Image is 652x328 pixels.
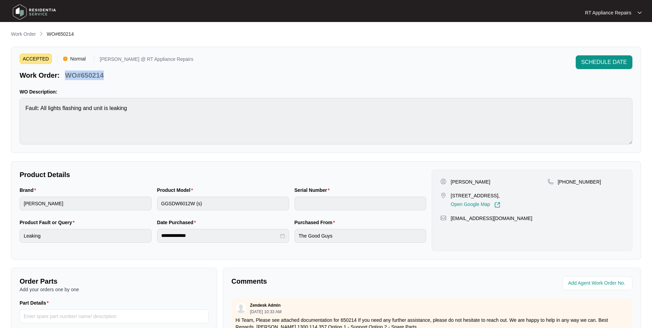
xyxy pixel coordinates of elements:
[20,54,52,64] span: ACCEPTED
[548,178,554,185] img: map-pin
[47,31,74,37] span: WO#650214
[295,197,427,210] input: Serial Number
[576,55,632,69] button: SCHEDULE DATE
[236,303,246,313] img: user.svg
[20,299,52,306] label: Part Details
[20,98,632,144] textarea: Fault: All lights flashing and unit is leaking
[161,232,279,239] input: Date Purchased
[20,286,209,293] p: Add your orders one by one
[451,215,532,222] p: [EMAIL_ADDRESS][DOMAIN_NAME]
[157,197,289,210] input: Product Model
[451,178,490,185] p: [PERSON_NAME]
[250,310,281,314] p: [DATE] 10:33 AM
[494,202,500,208] img: Link-External
[451,202,500,208] a: Open Google Map
[581,58,627,66] span: SCHEDULE DATE
[20,70,59,80] p: Work Order:
[250,303,280,308] p: Zendesk Admin
[451,192,500,199] p: [STREET_ADDRESS],
[638,11,642,14] img: dropdown arrow
[67,54,88,64] span: Normal
[157,219,199,226] label: Date Purchased
[568,279,628,287] input: Add Agent Work Order No.
[295,229,427,243] input: Purchased From
[585,9,631,16] p: RT Appliance Repairs
[20,197,152,210] input: Brand
[440,178,446,185] img: user-pin
[20,187,39,194] label: Brand
[440,215,446,221] img: map-pin
[295,219,338,226] label: Purchased From
[440,192,446,198] img: map-pin
[20,276,209,286] p: Order Parts
[20,229,152,243] input: Product Fault or Query
[11,31,36,37] p: Work Order
[558,178,601,185] p: [PHONE_NUMBER]
[20,170,426,179] p: Product Details
[10,2,58,22] img: residentia service logo
[65,70,103,80] p: WO#650214
[231,276,427,286] p: Comments
[38,31,44,36] img: chevron-right
[100,57,193,64] p: [PERSON_NAME] @ RT Appliance Repairs
[10,31,37,38] a: Work Order
[295,187,332,194] label: Serial Number
[20,309,209,323] input: Part Details
[157,187,196,194] label: Product Model
[63,57,67,61] img: Vercel Logo
[20,88,632,95] p: WO Description:
[20,219,77,226] label: Product Fault or Query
